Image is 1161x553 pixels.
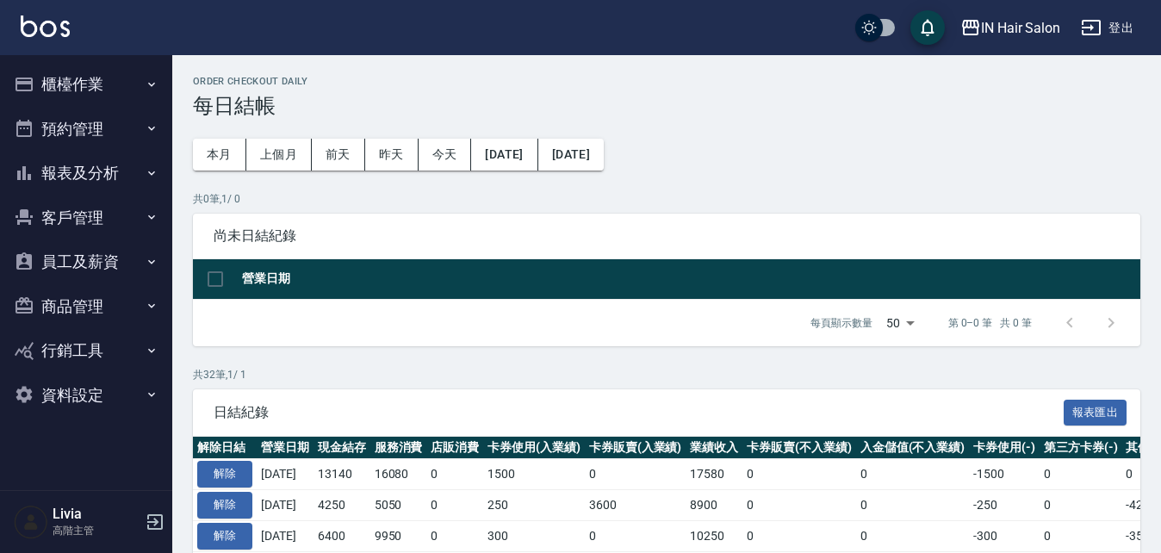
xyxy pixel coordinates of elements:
button: [DATE] [471,139,537,171]
button: 解除 [197,461,252,488]
td: 0 [426,520,483,551]
p: 共 0 筆, 1 / 0 [193,191,1140,207]
td: 300 [483,520,585,551]
button: 登出 [1074,12,1140,44]
td: 17580 [686,459,742,490]
th: 卡券使用(入業績) [483,437,585,459]
button: 客戶管理 [7,196,165,240]
div: 50 [879,300,921,346]
td: 0 [1040,459,1122,490]
div: IN Hair Salon [981,17,1060,39]
td: -1500 [969,459,1040,490]
button: 上個月 [246,139,312,171]
th: 營業日期 [257,437,314,459]
td: 0 [856,459,970,490]
td: 8900 [686,490,742,521]
th: 店販消費 [426,437,483,459]
p: 共 32 筆, 1 / 1 [193,367,1140,382]
td: 5050 [370,490,427,521]
td: 0 [1040,490,1122,521]
td: 0 [856,490,970,521]
td: -300 [969,520,1040,551]
td: 16080 [370,459,427,490]
button: 櫃檯作業 [7,62,165,107]
th: 解除日結 [193,437,257,459]
h2: Order checkout daily [193,76,1140,87]
td: [DATE] [257,520,314,551]
th: 服務消費 [370,437,427,459]
button: 解除 [197,523,252,550]
th: 卡券使用(-) [969,437,1040,459]
td: -250 [969,490,1040,521]
a: 報表匯出 [1064,403,1127,419]
th: 卡券販賣(入業績) [585,437,686,459]
button: [DATE] [538,139,604,171]
button: 資料設定 [7,373,165,418]
td: 0 [742,459,856,490]
h5: Livia [53,506,140,523]
p: 高階主管 [53,523,140,538]
button: 報表匯出 [1064,400,1127,426]
td: 0 [426,490,483,521]
td: 0 [426,459,483,490]
button: 商品管理 [7,284,165,329]
span: 日結紀錄 [214,404,1064,421]
td: [DATE] [257,490,314,521]
td: 10250 [686,520,742,551]
p: 第 0–0 筆 共 0 筆 [948,315,1032,331]
button: 前天 [312,139,365,171]
h3: 每日結帳 [193,94,1140,118]
th: 入金儲值(不入業績) [856,437,970,459]
th: 第三方卡券(-) [1040,437,1122,459]
td: 0 [742,520,856,551]
td: 1500 [483,459,585,490]
img: Person [14,505,48,539]
button: 預約管理 [7,107,165,152]
button: 行銷工具 [7,328,165,373]
span: 尚未日結紀錄 [214,227,1120,245]
td: 0 [585,520,686,551]
button: 今天 [419,139,472,171]
button: 員工及薪資 [7,239,165,284]
button: IN Hair Salon [953,10,1067,46]
td: [DATE] [257,459,314,490]
td: 0 [856,520,970,551]
td: 13140 [314,459,370,490]
button: 解除 [197,492,252,519]
td: 250 [483,490,585,521]
td: 4250 [314,490,370,521]
td: 9950 [370,520,427,551]
td: 0 [585,459,686,490]
th: 業績收入 [686,437,742,459]
td: 6400 [314,520,370,551]
button: 報表及分析 [7,151,165,196]
button: 昨天 [365,139,419,171]
td: 3600 [585,490,686,521]
button: save [910,10,945,45]
img: Logo [21,16,70,37]
th: 卡券販賣(不入業績) [742,437,856,459]
th: 現金結存 [314,437,370,459]
button: 本月 [193,139,246,171]
td: 0 [1040,520,1122,551]
th: 營業日期 [238,259,1140,300]
td: 0 [742,490,856,521]
p: 每頁顯示數量 [810,315,872,331]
